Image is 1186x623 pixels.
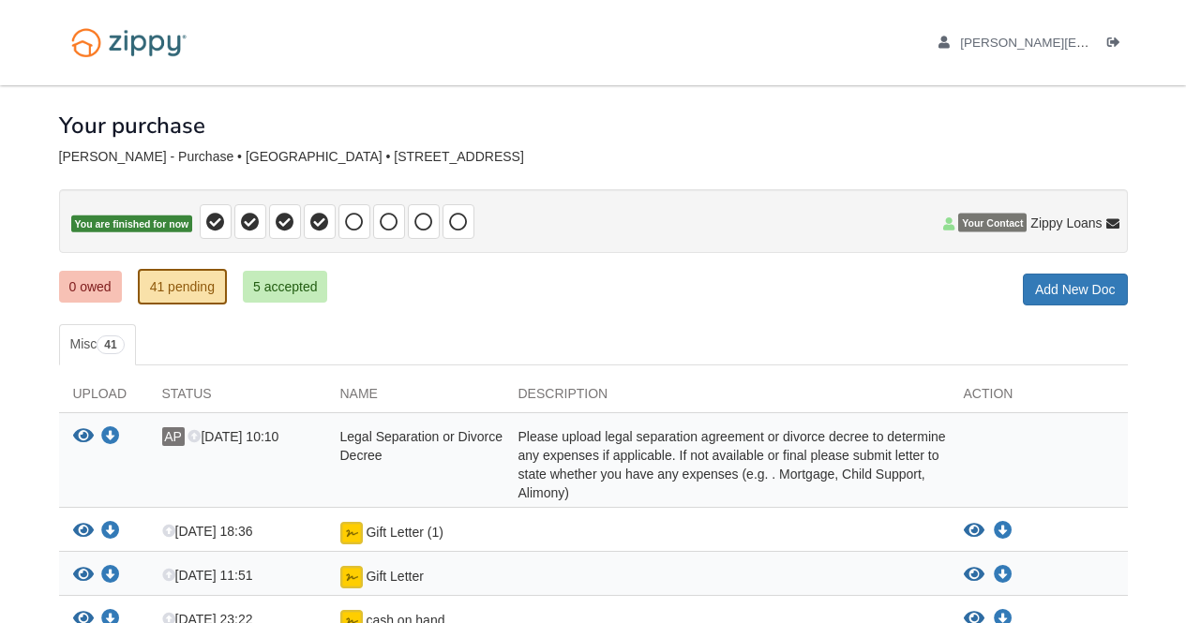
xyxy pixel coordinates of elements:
div: Description [504,384,950,412]
div: Action [950,384,1128,412]
img: Document fully signed [340,522,363,544]
a: Log out [1107,36,1128,54]
a: 5 accepted [243,271,328,303]
div: Please upload legal separation agreement or divorce decree to determine any expenses if applicabl... [504,427,950,502]
span: Gift Letter [366,569,423,584]
img: Logo [59,19,199,67]
button: View Gift Letter (1) [73,522,94,541]
a: Download Gift Letter [101,569,120,584]
span: Zippy Loans [1030,214,1102,232]
span: You are finished for now [71,215,193,233]
h1: Your purchase [59,113,205,138]
a: Download Legal Separation or Divorce Decree [101,430,120,445]
a: Download Gift Letter [994,568,1013,583]
a: 0 owed [59,271,122,303]
div: Upload [59,384,148,412]
button: View Gift Letter (1) [964,522,984,541]
div: [PERSON_NAME] - Purchase • [GEOGRAPHIC_DATA] • [STREET_ADDRESS] [59,149,1128,165]
div: Status [148,384,326,412]
a: Add New Doc [1023,274,1128,305]
span: [DATE] 18:36 [162,524,253,539]
button: View Gift Letter [964,566,984,585]
span: 41 [97,335,124,354]
a: Download Gift Letter (1) [101,525,120,540]
span: [DATE] 10:10 [188,429,278,444]
a: 41 pending [138,269,227,304]
span: [DATE] 11:51 [162,568,253,583]
span: Legal Separation or Divorce Decree [340,429,503,463]
span: AP [162,427,185,446]
button: View Gift Letter [73,566,94,586]
button: View Legal Separation or Divorce Decree [73,427,94,447]
a: Misc [59,324,136,365]
span: Gift Letter (1) [366,525,443,540]
span: Your Contact [958,214,1027,232]
div: Name [326,384,504,412]
img: Document fully signed [340,566,363,588]
a: Download Gift Letter (1) [994,524,1013,539]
